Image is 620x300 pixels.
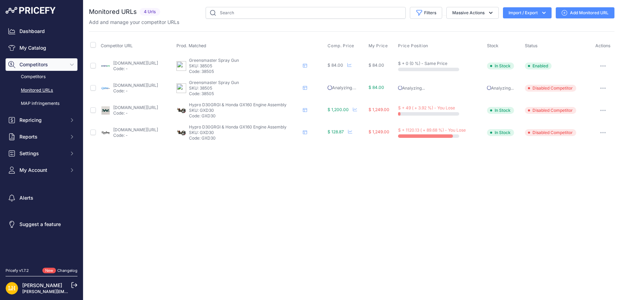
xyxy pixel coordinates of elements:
span: Repricing [19,117,65,124]
span: Actions [595,43,611,48]
p: Code: - [113,110,158,116]
button: My Price [369,43,389,49]
a: Alerts [6,192,77,204]
img: Pricefy Logo [6,7,56,14]
p: Code: - [113,66,158,72]
a: [DOMAIN_NAME][URL] [113,60,158,66]
span: $ 1,200.00 [328,107,349,112]
a: Dashboard [6,25,77,37]
span: $ 84.00 [328,62,343,68]
button: Import / Export [503,7,552,18]
p: SKU: 38505 [189,85,300,91]
span: Reports [19,133,65,140]
p: SKU: GXD30 [189,130,300,135]
a: Suggest a feature [6,218,77,231]
span: $ + 49 ( + 3.92 %) - You Lose [398,105,455,110]
span: $ 128.87 [328,129,344,134]
span: In Stock [487,62,514,69]
p: Code: GXD30 [189,135,300,141]
span: Greensmaster Spray Gun [189,80,239,85]
a: Changelog [57,268,77,273]
span: My Account [19,167,65,174]
a: [PERSON_NAME] [22,282,62,288]
a: [PERSON_NAME][EMAIL_ADDRESS][DOMAIN_NAME] [22,289,129,294]
span: Comp. Price [328,43,354,49]
span: $ + 1120.13 ( + 89.68 %) - You Lose [398,127,466,133]
span: $ 1,249.00 [369,107,389,112]
span: $ 1,249.00 [369,129,389,134]
p: Analyzing... [487,85,522,91]
p: Code: GXD30 [189,113,300,119]
a: [DOMAIN_NAME][URL] [113,105,158,110]
button: Price Position [398,43,429,49]
a: [DOMAIN_NAME][URL] [113,127,158,132]
button: Repricing [6,114,77,126]
span: Stock [487,43,498,48]
span: Enabled [525,62,552,69]
p: Analyzing... [398,85,484,91]
a: MAP infringements [6,98,77,110]
p: SKU: 38505 [189,63,300,69]
button: Filters [410,7,442,19]
a: Add Monitored URL [556,7,614,18]
span: Analyzing... [328,85,356,90]
button: Competitors [6,58,77,71]
span: Disabled Competitor [525,85,576,92]
a: My Catalog [6,42,77,54]
span: Hypro D30GRGI & Honda GX160 Engine Assembly [189,102,287,107]
p: Code: 38505 [189,69,300,74]
button: Reports [6,131,77,143]
span: $ 84.00 [369,85,384,90]
p: Code: - [113,88,158,94]
span: Greensmaster Spray Gun [189,58,239,63]
nav: Sidebar [6,25,77,259]
button: Comp. Price [328,43,356,49]
p: Code: - [113,133,158,138]
span: 4 Urls [140,8,160,16]
input: Search [206,7,406,19]
button: Massive Actions [446,7,499,19]
span: Competitors [19,61,65,68]
span: Hypro D30GRGI & Honda GX160 Engine Assembly [189,124,287,130]
span: Price Position [398,43,428,49]
span: $ + 0 (0 %) - Same Price [398,61,447,66]
a: Monitored URLs [6,84,77,97]
span: In Stock [487,129,514,136]
div: Pricefy v1.7.2 [6,268,29,274]
p: Add and manage your competitor URLs [89,19,179,26]
span: My Price [369,43,388,49]
a: Competitors [6,71,77,83]
span: Prod. Matched [176,43,206,48]
h2: Monitored URLs [89,7,137,17]
span: Competitor URL [101,43,133,48]
p: Code: 38505 [189,91,300,97]
button: Settings [6,147,77,160]
span: Settings [19,150,65,157]
a: [DOMAIN_NAME][URL] [113,83,158,88]
span: Disabled Competitor [525,107,576,114]
button: My Account [6,164,77,176]
span: Disabled Competitor [525,129,576,136]
span: Status [525,43,538,48]
span: $ 84.00 [369,62,384,68]
p: SKU: GXD30 [189,108,300,113]
span: In Stock [487,107,514,114]
span: New [42,268,56,274]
